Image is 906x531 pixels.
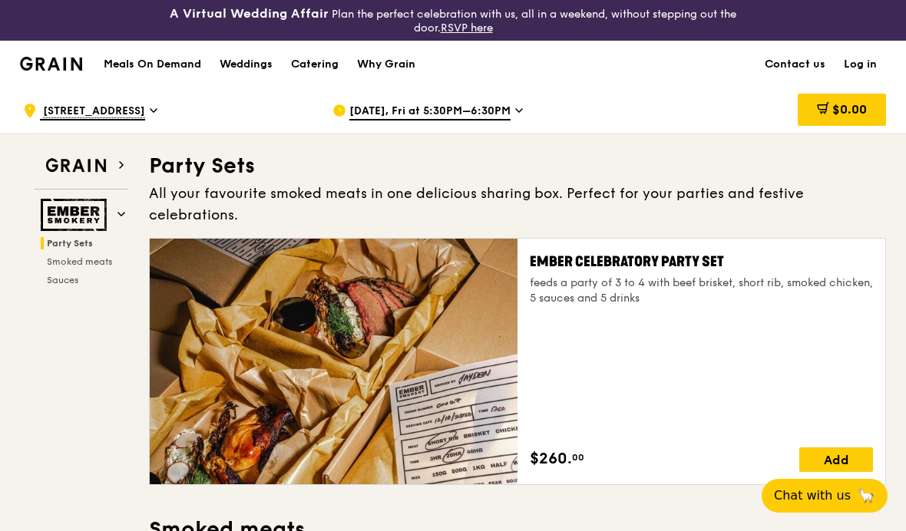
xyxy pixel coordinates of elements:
[441,21,493,35] a: RSVP here
[572,451,584,463] span: 00
[149,152,886,180] h3: Party Sets
[291,41,339,87] div: Catering
[151,6,756,35] div: Plan the perfect celebration with us, all in a weekend, without stepping out the door.
[220,41,273,87] div: Weddings
[47,238,93,249] span: Party Sets
[799,447,873,472] div: Add
[857,486,875,505] span: 🦙
[756,41,835,87] a: Contact us
[774,486,851,505] span: Chat with us
[41,199,111,231] img: Ember Smokery web logo
[762,479,888,513] button: Chat with us🦙
[282,41,348,87] a: Catering
[47,256,112,267] span: Smoked meats
[835,41,886,87] a: Log in
[348,41,425,87] a: Why Grain
[170,6,329,21] h3: A Virtual Wedding Affair
[20,40,82,86] a: GrainGrain
[530,275,873,306] div: feeds a party of 3 to 4 with beef brisket, short rib, smoked chicken, 5 sauces and 5 drinks
[530,251,873,272] div: Ember Celebratory Party Set
[149,183,886,226] div: All your favourite smoked meats in one delicious sharing box. Perfect for your parties and festiv...
[47,275,78,285] span: Sauces
[41,152,111,180] img: Grain web logo
[20,57,82,71] img: Grain
[530,447,572,470] span: $260.
[349,104,511,120] span: [DATE], Fri at 5:30PM–6:30PM
[357,41,415,87] div: Why Grain
[104,57,201,72] h1: Meals On Demand
[832,102,867,117] span: $0.00
[210,41,282,87] a: Weddings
